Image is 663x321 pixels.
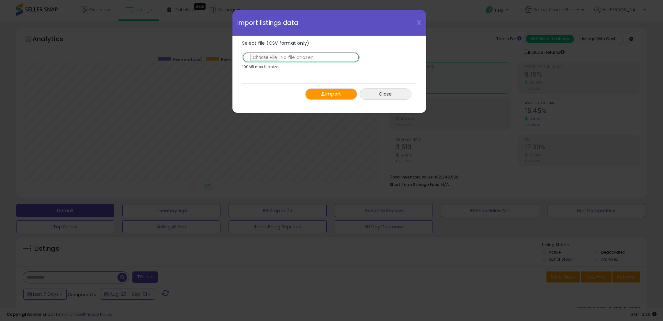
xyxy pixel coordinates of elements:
button: Import [305,88,357,100]
span: Import listings data [237,20,298,26]
button: Close [360,88,411,100]
span: X [417,18,421,27]
span: Select file (CSV format only) [242,40,309,46]
p: 100MB max file size [242,65,279,69]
